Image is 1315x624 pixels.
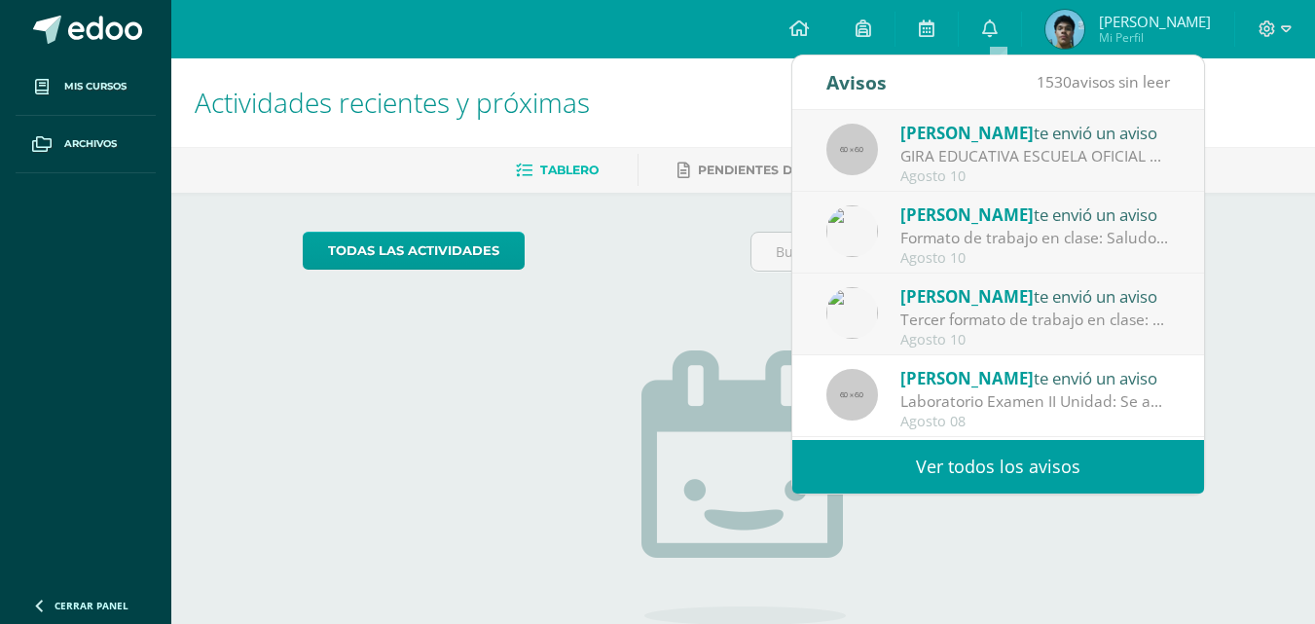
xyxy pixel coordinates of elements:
[900,309,1171,331] div: Tercer formato de trabajo en clase: Saludos jóvenes Les comparto el formato de trabajo que estare...
[900,332,1171,349] div: Agosto 10
[900,283,1171,309] div: te envió un aviso
[900,203,1034,226] span: [PERSON_NAME]
[900,250,1171,267] div: Agosto 10
[900,145,1171,167] div: GIRA EDUCATIVA ESCUELA OFICIAL RURAL MIXTA LO DE MEJÍA, SAN JUAN SACATEPÉQUEZ, GUATEMALA: Buenas ...
[826,205,878,257] img: 6dfd641176813817be49ede9ad67d1c4.png
[826,124,878,175] img: 60x60
[16,116,156,173] a: Archivos
[792,440,1204,494] a: Ver todos los avisos
[900,285,1034,308] span: [PERSON_NAME]
[900,390,1171,413] div: Laboratorio Examen II Unidad: Se adjunta el laboratorio examen de la II Unidad para las clases de...
[1037,71,1072,92] span: 1530
[900,227,1171,249] div: Formato de trabajo en clase: Saludos jóvenes Por este medio les comparto el formato de trabajo qu...
[55,599,128,612] span: Cerrar panel
[900,122,1034,144] span: [PERSON_NAME]
[516,155,599,186] a: Tablero
[826,287,878,339] img: 6dfd641176813817be49ede9ad67d1c4.png
[540,163,599,177] span: Tablero
[195,84,590,121] span: Actividades recientes y próximas
[826,369,878,421] img: 60x60
[751,233,1183,271] input: Busca una actividad próxima aquí...
[64,79,127,94] span: Mis cursos
[900,365,1171,390] div: te envió un aviso
[677,155,864,186] a: Pendientes de entrega
[826,55,887,109] div: Avisos
[1099,12,1211,31] span: [PERSON_NAME]
[64,136,117,152] span: Archivos
[900,367,1034,389] span: [PERSON_NAME]
[1099,29,1211,46] span: Mi Perfil
[900,202,1171,227] div: te envió un aviso
[900,414,1171,430] div: Agosto 08
[698,163,864,177] span: Pendientes de entrega
[900,120,1171,145] div: te envió un aviso
[303,232,525,270] a: todas las Actividades
[1045,10,1084,49] img: ea0febeb32e4474bd59c3084081137e4.png
[16,58,156,116] a: Mis cursos
[1037,71,1170,92] span: avisos sin leer
[900,168,1171,185] div: Agosto 10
